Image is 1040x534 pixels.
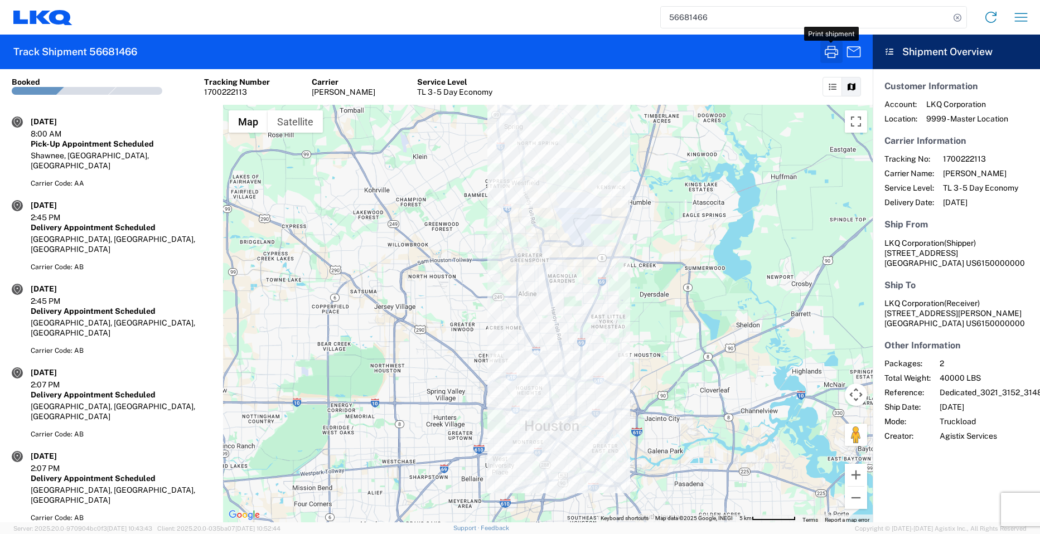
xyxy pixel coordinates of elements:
span: [PERSON_NAME] [943,168,1018,178]
span: Tracking No: [884,154,934,164]
a: Terms [802,517,818,523]
div: [DATE] [31,284,86,294]
span: Packages: [884,358,931,368]
span: [DATE] [943,197,1018,207]
div: TL 3 - 5 Day Economy [417,87,492,97]
a: Support [453,525,481,531]
span: Map data ©2025 Google, INEGI [655,515,733,521]
div: Delivery Appointment Scheduled [31,306,211,316]
div: Carrier Code: AB [31,346,211,356]
span: LKQ Corporation [STREET_ADDRESS][PERSON_NAME] [884,299,1022,318]
div: Pick-Up Appointment Scheduled [31,139,211,149]
span: Reference: [884,387,931,397]
button: Map camera controls [845,383,867,406]
button: Toggle fullscreen view [845,110,867,133]
div: Delivery Appointment Scheduled [31,222,211,232]
span: LKQ Corporation [884,239,944,247]
div: 2:07 PM [31,463,86,473]
span: [DATE] 10:52:44 [235,525,280,532]
div: [GEOGRAPHIC_DATA], [GEOGRAPHIC_DATA], [GEOGRAPHIC_DATA] [31,485,211,505]
span: Location: [884,114,917,124]
div: Carrier Code: AB [31,513,211,523]
div: Service Level [417,77,492,87]
span: Ship Date: [884,402,931,412]
div: [GEOGRAPHIC_DATA], [GEOGRAPHIC_DATA], [GEOGRAPHIC_DATA] [31,234,211,254]
div: 2:07 PM [31,380,86,390]
div: Carrier Code: AB [31,429,211,439]
h5: Carrier Information [884,135,1028,146]
button: Show street map [229,110,268,133]
div: Delivery Appointment Scheduled [31,473,211,483]
div: 1700222113 [204,87,270,97]
div: [DATE] [31,367,86,377]
span: [STREET_ADDRESS] [884,249,958,258]
h2: Track Shipment 56681466 [13,45,137,59]
button: Zoom out [845,487,867,509]
div: Carrier Code: AB [31,262,211,272]
div: 2:45 PM [31,212,86,222]
div: Carrier Code: AA [31,178,211,188]
div: 2:45 PM [31,296,86,306]
button: Keyboard shortcuts [601,514,649,522]
div: Booked [12,77,40,87]
span: TL 3 - 5 Day Economy [943,183,1018,193]
div: [DATE] [31,200,86,210]
span: Mode: [884,416,931,426]
div: Delivery Appointment Scheduled [31,390,211,400]
span: Carrier Name: [884,168,934,178]
span: (Shipper) [944,239,976,247]
div: [GEOGRAPHIC_DATA], [GEOGRAPHIC_DATA], [GEOGRAPHIC_DATA] [31,318,211,338]
span: Delivery Date: [884,197,934,207]
span: Total Weight: [884,373,931,383]
div: 8:00 AM [31,129,86,139]
button: Show satellite imagery [268,110,323,133]
h5: Customer Information [884,81,1028,91]
span: Creator: [884,431,931,441]
h5: Ship From [884,219,1028,230]
h5: Ship To [884,280,1028,290]
address: [GEOGRAPHIC_DATA] US [884,238,1028,268]
img: Google [226,508,263,522]
div: Carrier [312,77,375,87]
span: 6150000000 [976,259,1025,268]
button: Zoom in [845,464,867,486]
span: 9999 - Master Location [926,114,1008,124]
button: Drag Pegman onto the map to open Street View [845,424,867,446]
span: 6150000000 [976,319,1025,328]
a: Report a map error [825,517,869,523]
span: [DATE] 10:43:43 [107,525,152,532]
div: [DATE] [31,116,86,127]
span: 1700222113 [943,154,1018,164]
span: Client: 2025.20.0-035ba07 [157,525,280,532]
div: [DATE] [31,451,86,461]
span: (Receiver) [944,299,980,308]
a: Open this area in Google Maps (opens a new window) [226,508,263,522]
h5: Other Information [884,340,1028,351]
span: 5 km [739,515,752,521]
header: Shipment Overview [873,35,1040,69]
a: Feedback [481,525,509,531]
span: Service Level: [884,183,934,193]
span: Server: 2025.20.0-970904bc0f3 [13,525,152,532]
button: Map Scale: 5 km per 75 pixels [736,514,799,522]
input: Shipment, tracking or reference number [661,7,950,28]
span: Copyright © [DATE]-[DATE] Agistix Inc., All Rights Reserved [855,523,1027,533]
div: [PERSON_NAME] [312,87,375,97]
address: [GEOGRAPHIC_DATA] US [884,298,1028,328]
span: LKQ Corporation [926,99,1008,109]
span: Account: [884,99,917,109]
div: [GEOGRAPHIC_DATA], [GEOGRAPHIC_DATA], [GEOGRAPHIC_DATA] [31,401,211,421]
div: Shawnee, [GEOGRAPHIC_DATA], [GEOGRAPHIC_DATA] [31,151,211,171]
div: Tracking Number [204,77,270,87]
